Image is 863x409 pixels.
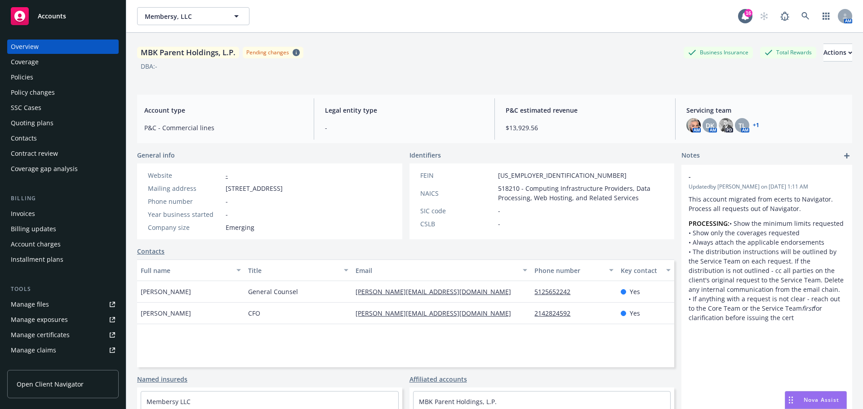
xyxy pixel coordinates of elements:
[534,266,603,275] div: Phone number
[681,150,700,161] span: Notes
[11,297,49,312] div: Manage files
[686,106,845,115] span: Servicing team
[226,197,228,206] span: -
[226,171,228,180] a: -
[689,219,845,322] p: • Show the minimum limits requested • Show only the coverages requested • Always attach the appli...
[245,259,352,281] button: Title
[419,397,497,406] a: MBK Parent Holdings, L.P.
[226,223,254,232] span: Emerging
[11,252,63,267] div: Installment plans
[137,47,239,58] div: MBK Parent Holdings, L.P.
[356,266,517,275] div: Email
[498,184,664,202] span: 518210 - Computing Infrastructure Providers, Data Processing, Web Hosting, and Related Services
[7,162,119,176] a: Coverage gap analysis
[144,123,303,132] span: P&C - Commercial lines
[11,237,61,251] div: Account charges
[617,259,674,281] button: Key contact
[11,131,37,145] div: Contacts
[11,85,55,100] div: Policy changes
[7,131,119,145] a: Contacts
[420,189,494,198] div: NAICS
[534,309,578,317] a: 2142824592
[145,12,222,21] span: Membersy, LLC
[11,207,35,221] div: Invoices
[356,309,518,317] a: [PERSON_NAME][EMAIL_ADDRESS][DOMAIN_NAME]
[719,118,733,132] img: photo
[7,116,119,130] a: Quoting plans
[11,40,39,54] div: Overview
[841,150,852,161] a: add
[11,55,39,69] div: Coverage
[7,297,119,312] a: Manage files
[248,287,298,296] span: General Counsel
[420,219,494,229] div: CSLB
[817,7,835,25] a: Switch app
[148,223,222,232] div: Company size
[325,123,484,132] span: -
[137,7,249,25] button: Membersy, LLC
[804,396,839,404] span: Nova Assist
[148,197,222,206] div: Phone number
[7,312,119,327] a: Manage exposures
[7,343,119,357] a: Manage claims
[681,165,852,330] div: -Updatedby [PERSON_NAME] on [DATE] 1:11 AMThis account migrated from ecerts to Navigator. Process...
[630,287,640,296] span: Yes
[689,194,845,213] p: This account migrated from ecerts to Navigator. Process all requests out of Navigator.
[498,206,500,215] span: -
[7,222,119,236] a: Billing updates
[11,116,53,130] div: Quoting plans
[7,358,119,373] a: Manage BORs
[148,210,222,219] div: Year business started
[356,287,518,296] a: [PERSON_NAME][EMAIL_ADDRESS][DOMAIN_NAME]
[409,150,441,160] span: Identifiers
[7,101,119,115] a: SSC Cases
[506,123,664,132] span: $13,929.56
[246,48,289,56] div: Pending changes
[243,47,303,58] span: Pending changes
[7,55,119,69] a: Coverage
[325,106,484,115] span: Legal entity type
[11,146,58,161] div: Contract review
[38,13,66,20] span: Accounts
[141,62,157,71] div: DBA: -
[148,184,222,193] div: Mailing address
[738,121,746,130] span: TL
[630,308,640,318] span: Yes
[11,328,70,342] div: Manage certificates
[689,219,730,228] strong: PROCESSING:
[141,287,191,296] span: [PERSON_NAME]
[684,47,753,58] div: Business Insurance
[7,146,119,161] a: Contract review
[706,121,714,130] span: DK
[776,7,794,25] a: Report a Bug
[226,184,283,193] span: [STREET_ADDRESS]
[7,207,119,221] a: Invoices
[823,44,852,62] button: Actions
[796,7,814,25] a: Search
[352,259,531,281] button: Email
[420,206,494,215] div: SIC code
[755,7,773,25] a: Start snowing
[785,391,847,409] button: Nova Assist
[141,308,191,318] span: [PERSON_NAME]
[248,308,260,318] span: CFO
[141,266,231,275] div: Full name
[11,70,33,84] div: Policies
[11,312,68,327] div: Manage exposures
[148,171,222,180] div: Website
[137,374,187,384] a: Named insureds
[689,172,822,181] span: -
[248,266,338,275] div: Title
[7,194,119,203] div: Billing
[686,118,701,132] img: photo
[7,252,119,267] a: Installment plans
[498,171,627,180] span: [US_EMPLOYER_IDENTIFICATION_NUMBER]
[11,358,53,373] div: Manage BORs
[147,397,191,406] a: Membersy LLC
[137,246,165,256] a: Contacts
[11,101,41,115] div: SSC Cases
[144,106,303,115] span: Account type
[7,40,119,54] a: Overview
[802,304,814,312] em: first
